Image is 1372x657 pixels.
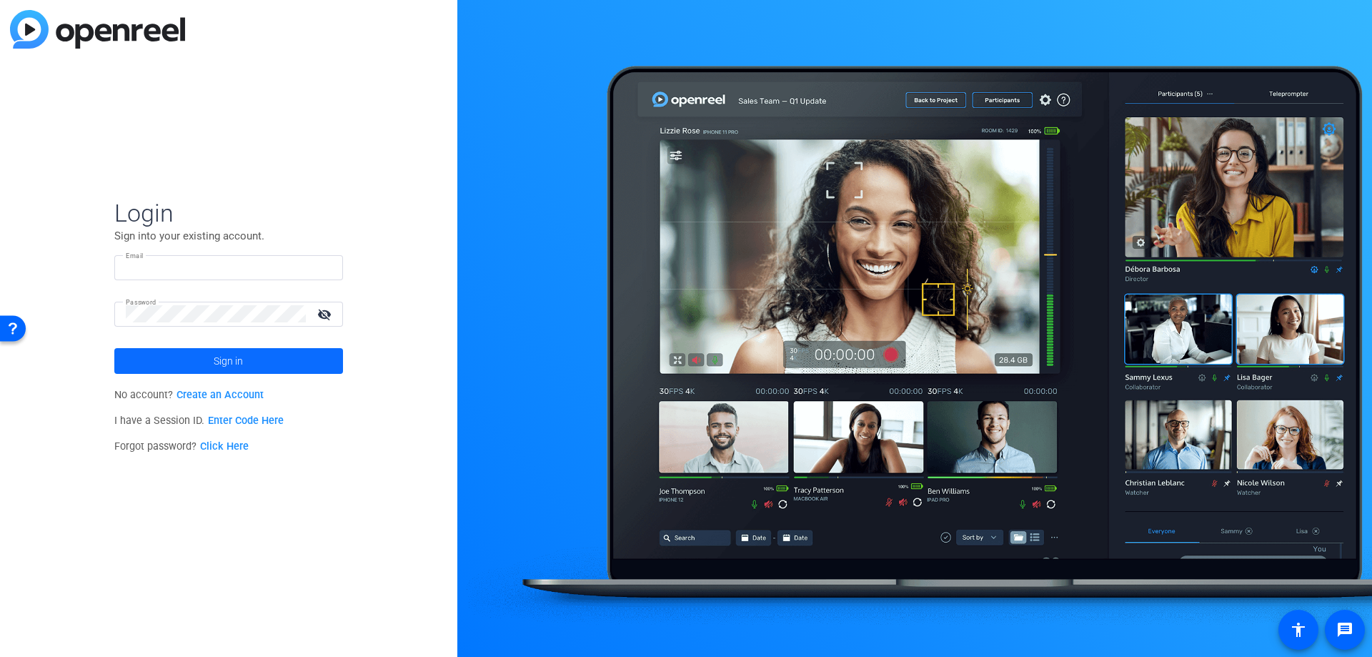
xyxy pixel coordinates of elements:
mat-label: Password [126,298,156,306]
span: I have a Session ID. [114,415,284,427]
mat-label: Email [126,252,144,260]
img: blue-gradient.svg [10,10,185,49]
mat-icon: message [1336,621,1353,638]
a: Enter Code Here [208,415,284,427]
mat-icon: visibility_off [309,304,343,325]
a: Click Here [200,440,249,453]
p: Sign into your existing account. [114,228,343,244]
span: Sign in [214,343,243,379]
span: No account? [114,389,264,401]
button: Sign in [114,348,343,374]
a: Create an Account [177,389,264,401]
span: Forgot password? [114,440,249,453]
input: Enter Email Address [126,259,332,276]
mat-icon: accessibility [1290,621,1307,638]
span: Login [114,198,343,228]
